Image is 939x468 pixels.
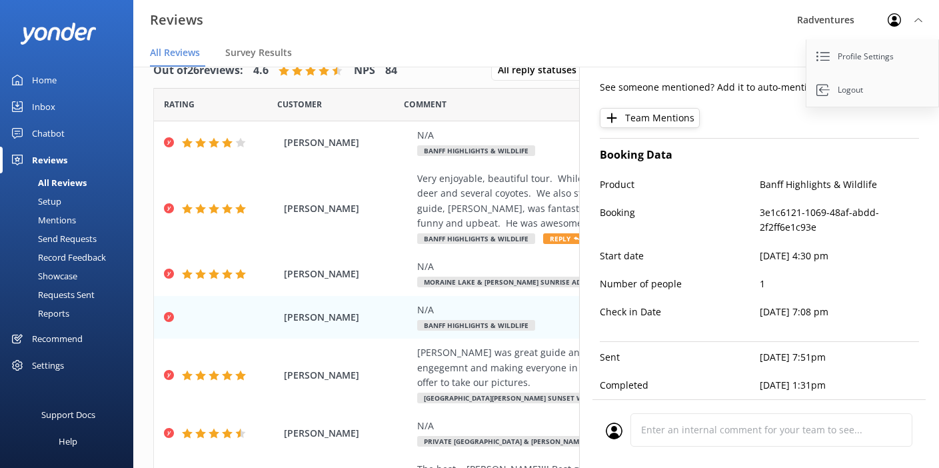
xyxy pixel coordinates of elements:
[284,135,411,150] span: [PERSON_NAME]
[760,378,920,393] p: [DATE] 1:31pm
[600,378,760,393] p: Completed
[253,62,269,79] h4: 4.6
[417,436,666,447] span: Private [GEOGRAPHIC_DATA] & [PERSON_NAME] Sunrise Adventure
[760,277,920,291] p: 1
[606,423,622,439] img: user_profile.svg
[600,205,760,235] p: Booking
[760,249,920,263] p: [DATE] 4:30 pm
[600,249,760,263] p: Start date
[417,320,535,331] span: Banff Highlights & Wildlife
[498,63,584,77] span: All reply statuses
[417,277,620,287] span: Moraine Lake & [PERSON_NAME] Sunrise Adventure
[150,46,200,59] span: All Reviews
[600,80,919,95] p: See someone mentioned? Add it to auto-mentions
[417,393,657,403] span: [GEOGRAPHIC_DATA][PERSON_NAME] Sunset Wildlife Adventure
[8,229,133,248] a: Send Requests
[417,303,828,317] div: N/A
[600,305,760,319] p: Check in Date
[760,177,920,192] p: Banff Highlights & Wildlife
[277,98,322,111] span: Date
[284,426,411,441] span: [PERSON_NAME]
[417,259,828,274] div: N/A
[20,23,97,45] img: yonder-white-logo.png
[8,173,87,192] div: All Reviews
[760,305,920,319] p: [DATE] 7:08 pm
[417,145,535,156] span: Banff Highlights & Wildlife
[32,147,67,173] div: Reviews
[8,248,106,267] div: Record Feedback
[8,192,61,211] div: Setup
[8,211,133,229] a: Mentions
[600,147,919,164] h4: Booking Data
[600,177,760,192] p: Product
[284,201,411,216] span: [PERSON_NAME]
[32,352,64,379] div: Settings
[417,233,535,244] span: Banff Highlights & Wildlife
[41,401,95,428] div: Support Docs
[760,205,920,235] p: 3e1c6121-1069-48af-abdd-2f2ff6e1c93e
[32,325,83,352] div: Recommend
[8,211,76,229] div: Mentions
[8,304,69,323] div: Reports
[284,267,411,281] span: [PERSON_NAME]
[600,108,700,128] button: Team Mentions
[600,350,760,365] p: Sent
[8,304,133,323] a: Reports
[8,285,133,304] a: Requests Sent
[8,248,133,267] a: Record Feedback
[8,267,77,285] div: Showcase
[8,267,133,285] a: Showcase
[404,98,447,111] span: Question
[59,428,77,455] div: Help
[385,62,397,79] h4: 84
[225,46,292,59] span: Survey Results
[32,120,65,147] div: Chatbot
[8,192,133,211] a: Setup
[164,98,195,111] span: Date
[150,9,203,31] h3: Reviews
[543,233,586,244] span: Reply
[417,345,828,390] div: [PERSON_NAME] was great guide and told many hidden stories and facts. loved his engegemnt and mak...
[32,67,57,93] div: Home
[284,368,411,383] span: [PERSON_NAME]
[8,173,133,192] a: All Reviews
[417,128,828,143] div: N/A
[417,419,828,433] div: N/A
[760,350,920,365] p: [DATE] 7:51pm
[8,229,97,248] div: Send Requests
[284,310,411,325] span: [PERSON_NAME]
[417,171,828,231] div: Very enjoyable, beautiful tour. While we did not see a bear, we saw plenty of elk, mule deer and ...
[8,285,95,304] div: Requests Sent
[600,277,760,291] p: Number of people
[32,93,55,120] div: Inbox
[153,62,243,79] h4: Out of 26 reviews:
[354,62,375,79] h4: NPS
